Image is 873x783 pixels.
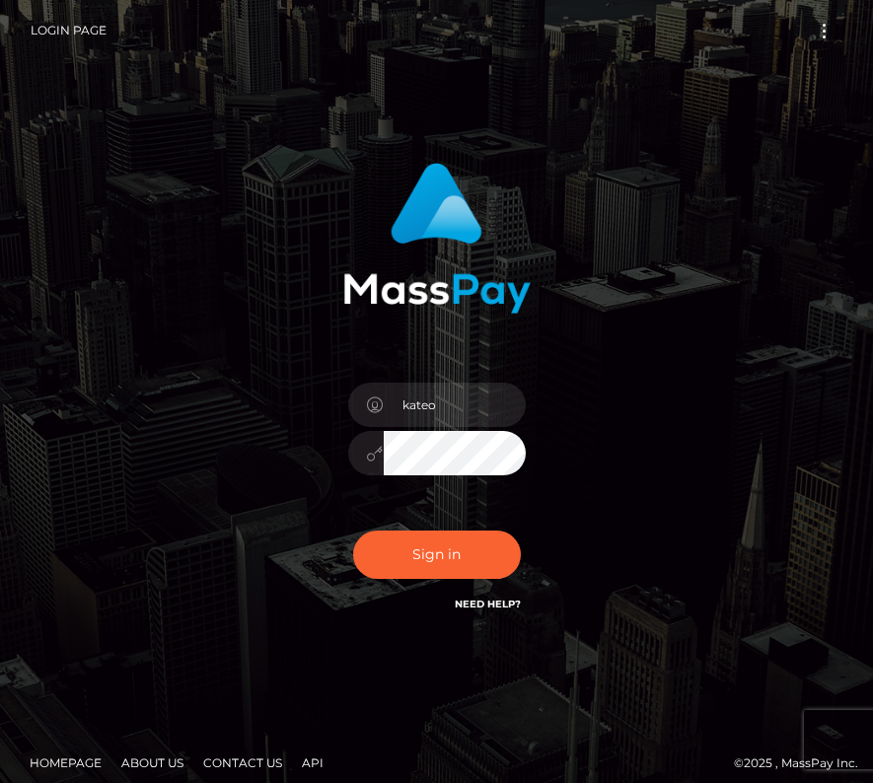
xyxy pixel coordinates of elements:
[22,747,109,778] a: Homepage
[195,747,290,778] a: Contact Us
[806,18,842,44] button: Toggle navigation
[384,383,526,427] input: Username...
[353,531,521,579] button: Sign in
[113,747,191,778] a: About Us
[294,747,331,778] a: API
[343,163,531,314] img: MassPay Login
[455,598,521,610] a: Need Help?
[31,10,107,51] a: Login Page
[15,752,858,774] div: © 2025 , MassPay Inc.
